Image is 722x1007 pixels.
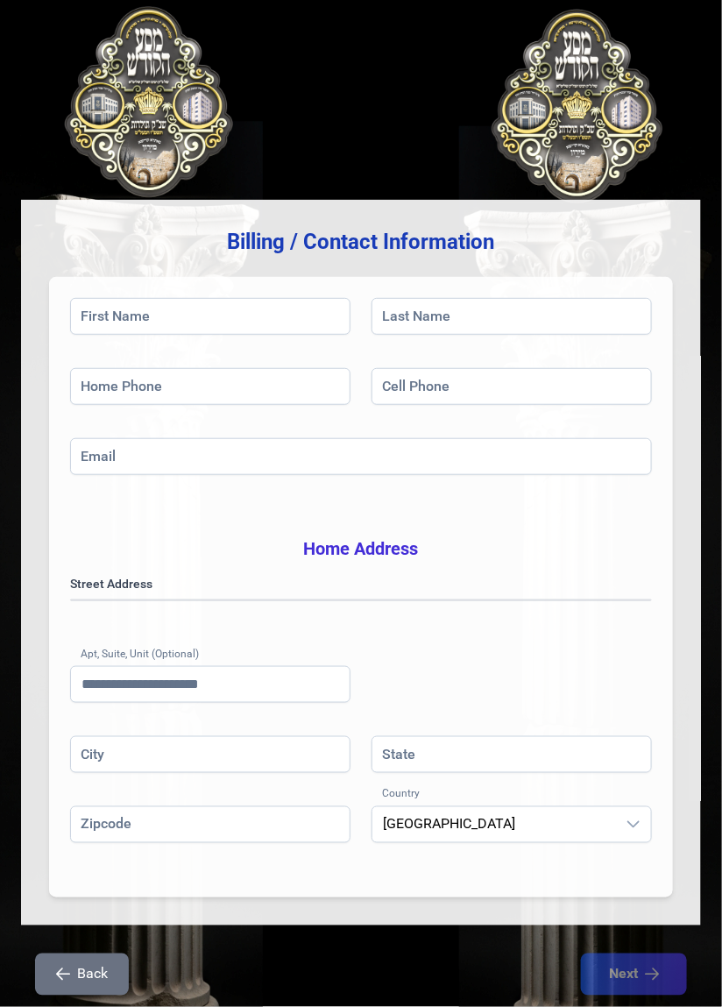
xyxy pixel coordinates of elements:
[49,228,673,256] h3: Billing / Contact Information
[70,536,652,561] h3: Home Address
[581,954,687,996] button: Next
[372,807,616,842] span: United States
[35,954,129,996] button: Back
[70,575,652,592] label: Street Address
[616,807,651,842] div: dropdown trigger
